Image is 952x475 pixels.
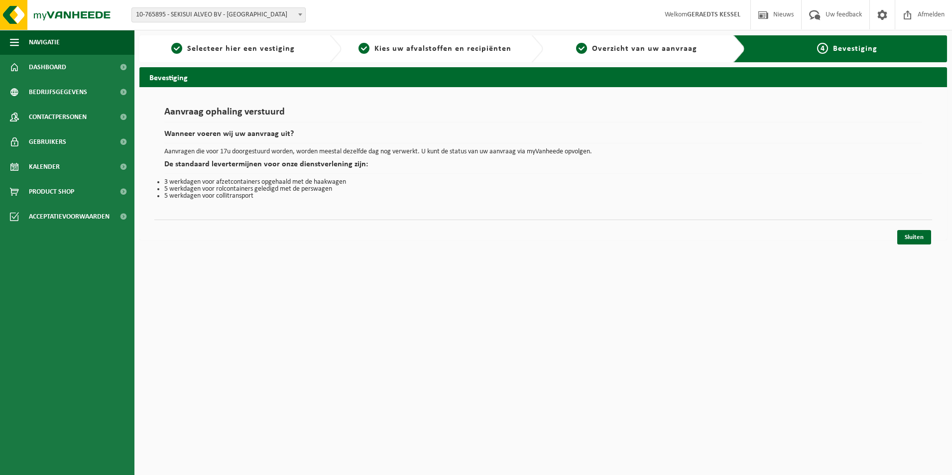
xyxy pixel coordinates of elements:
[358,43,369,54] span: 2
[29,80,87,105] span: Bedrijfsgegevens
[187,45,295,53] span: Selecteer hier een vestiging
[897,230,931,244] a: Sluiten
[164,148,922,155] p: Aanvragen die voor 17u doorgestuurd worden, worden meestal dezelfde dag nog verwerkt. U kunt de s...
[171,43,182,54] span: 1
[164,107,922,122] h1: Aanvraag ophaling verstuurd
[817,43,828,54] span: 4
[374,45,511,53] span: Kies uw afvalstoffen en recipiënten
[29,179,74,204] span: Product Shop
[164,130,922,143] h2: Wanneer voeren wij uw aanvraag uit?
[833,45,877,53] span: Bevestiging
[29,105,87,129] span: Contactpersonen
[164,160,922,174] h2: De standaard levertermijnen voor onze dienstverlening zijn:
[548,43,725,55] a: 3Overzicht van uw aanvraag
[164,186,922,193] li: 5 werkdagen voor rolcontainers geledigd met de perswagen
[131,7,306,22] span: 10-765895 - SEKISUI ALVEO BV - roermond
[139,67,947,87] h2: Bevestiging
[132,8,305,22] span: 10-765895 - SEKISUI ALVEO BV - roermond
[144,43,322,55] a: 1Selecteer hier een vestiging
[29,154,60,179] span: Kalender
[576,43,587,54] span: 3
[29,55,66,80] span: Dashboard
[164,179,922,186] li: 3 werkdagen voor afzetcontainers opgehaald met de haakwagen
[29,30,60,55] span: Navigatie
[164,193,922,200] li: 5 werkdagen voor collitransport
[29,129,66,154] span: Gebruikers
[592,45,697,53] span: Overzicht van uw aanvraag
[29,204,110,229] span: Acceptatievoorwaarden
[687,11,740,18] strong: GERAEDTS KESSEL
[347,43,524,55] a: 2Kies uw afvalstoffen en recipiënten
